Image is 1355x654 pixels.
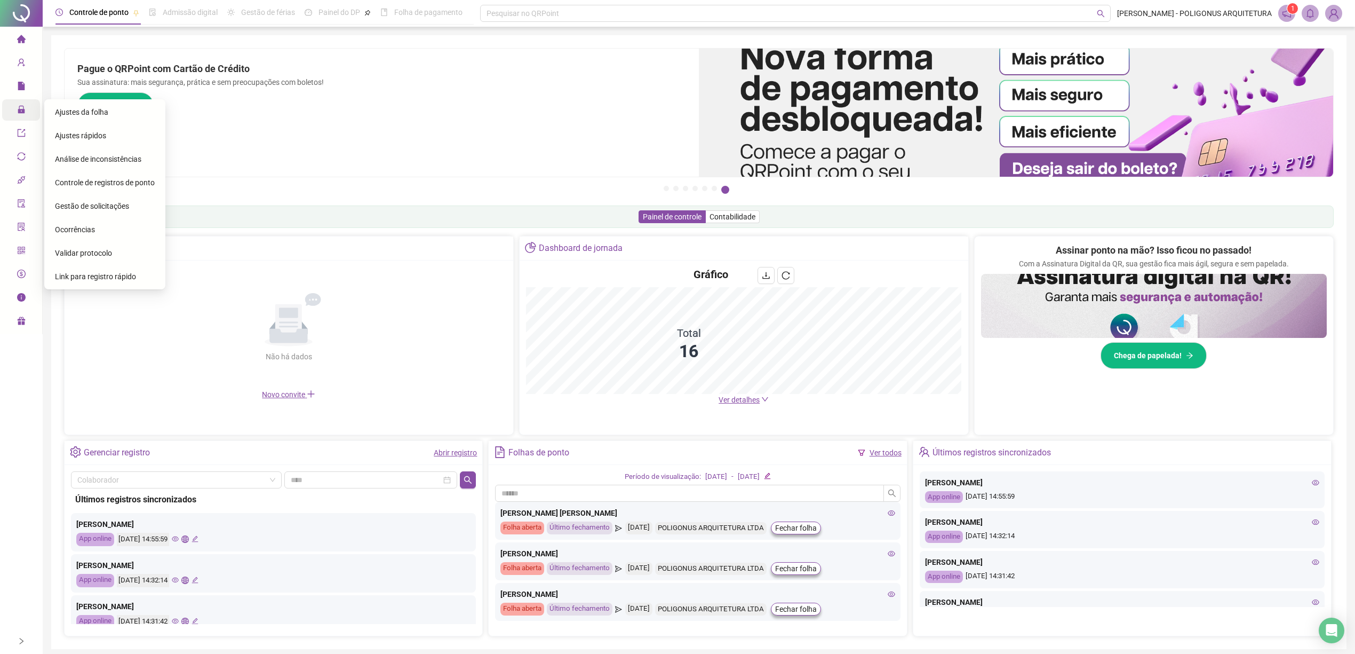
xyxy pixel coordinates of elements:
[434,448,477,457] a: Abrir registro
[305,9,312,16] span: dashboard
[172,618,179,625] span: eye
[394,8,463,17] span: Folha de pagamento
[1282,9,1292,18] span: notification
[764,472,771,479] span: edit
[719,396,769,404] a: Ver detalhes down
[721,186,729,194] button: 7
[771,522,821,534] button: Fechar folha
[76,601,471,612] div: [PERSON_NAME]
[782,271,790,280] span: reload
[17,77,26,98] span: file
[932,444,1051,462] div: Últimos registros sincronizados
[664,186,669,191] button: 1
[17,147,26,169] span: sync
[702,186,707,191] button: 5
[625,603,652,616] div: [DATE]
[1319,618,1344,643] div: Open Intercom Messenger
[1287,3,1298,14] sup: 1
[692,186,698,191] button: 4
[925,531,1319,543] div: [DATE] 14:32:14
[1056,243,1252,258] h2: Assinar ponto na mão? Isso ficou no passado!
[500,507,895,519] div: [PERSON_NAME] [PERSON_NAME]
[762,271,770,280] span: download
[181,618,188,625] span: global
[17,30,26,51] span: home
[925,596,1319,608] div: [PERSON_NAME]
[318,8,360,17] span: Painel do DP
[925,516,1319,528] div: [PERSON_NAME]
[17,288,26,310] span: info-circle
[192,535,198,542] span: edit
[547,603,612,616] div: Último fechamento
[925,571,1319,583] div: [DATE] 14:31:42
[464,476,472,484] span: search
[615,522,622,534] span: send
[888,489,896,498] span: search
[77,61,686,76] h2: Pague o QRPoint com Cartão de Crédito
[1312,479,1319,486] span: eye
[163,8,218,17] span: Admissão digital
[547,562,612,575] div: Último fechamento
[77,92,154,119] button: Saiba mais
[771,562,821,575] button: Fechar folha
[925,491,963,503] div: App online
[17,194,26,216] span: audit
[710,212,755,221] span: Contabilidade
[1312,518,1319,526] span: eye
[888,590,895,598] span: eye
[925,531,963,543] div: App online
[858,449,865,456] span: filter
[615,603,622,616] span: send
[17,124,26,145] span: export
[775,563,817,574] span: Fechar folha
[705,471,727,483] div: [DATE]
[149,9,156,16] span: file-done
[731,471,734,483] div: -
[55,108,108,116] span: Ajustes da folha
[870,448,902,457] a: Ver todos
[84,444,150,462] div: Gerenciar registro
[172,577,179,584] span: eye
[1097,10,1105,18] span: search
[55,178,155,187] span: Controle de registros de ponto
[500,588,895,600] div: [PERSON_NAME]
[625,562,652,575] div: [DATE]
[17,171,26,192] span: api
[673,186,679,191] button: 2
[775,522,817,534] span: Fechar folha
[888,550,895,557] span: eye
[494,446,505,458] span: file-text
[625,471,701,483] div: Período de visualização:
[76,615,114,628] div: App online
[17,241,26,263] span: qrcode
[683,186,688,191] button: 3
[712,186,717,191] button: 6
[70,446,81,458] span: setting
[133,10,139,16] span: pushpin
[76,518,471,530] div: [PERSON_NAME]
[1101,342,1207,369] button: Chega de papelada!
[1312,558,1319,566] span: eye
[75,493,472,506] div: Últimos registros sincronizados
[981,274,1327,338] img: banner%2F02c71560-61a6-44d4-94b9-c8ab97240462.png
[699,49,1333,177] img: banner%2F096dab35-e1a4-4d07-87c2-cf089f3812bf.png
[192,577,198,584] span: edit
[55,272,136,281] span: Link para registro rápido
[1019,258,1289,270] p: Com a Assinatura Digital da QR, sua gestão fica mais ágil, segura e sem papelada.
[500,522,544,534] div: Folha aberta
[181,535,188,542] span: global
[55,9,63,16] span: clock-circle
[364,10,371,16] span: pushpin
[500,562,544,575] div: Folha aberta
[55,202,129,210] span: Gestão de solicitações
[525,242,536,253] span: pie-chart
[694,267,728,282] h4: Gráfico
[919,446,930,458] span: team
[1117,7,1272,19] span: [PERSON_NAME] - POLIGONUS ARQUITETURA
[117,533,169,546] div: [DATE] 14:55:59
[1186,352,1193,359] span: arrow-right
[1291,5,1295,12] span: 1
[547,522,612,534] div: Último fechamento
[761,396,769,403] span: down
[719,396,760,404] span: Ver detalhes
